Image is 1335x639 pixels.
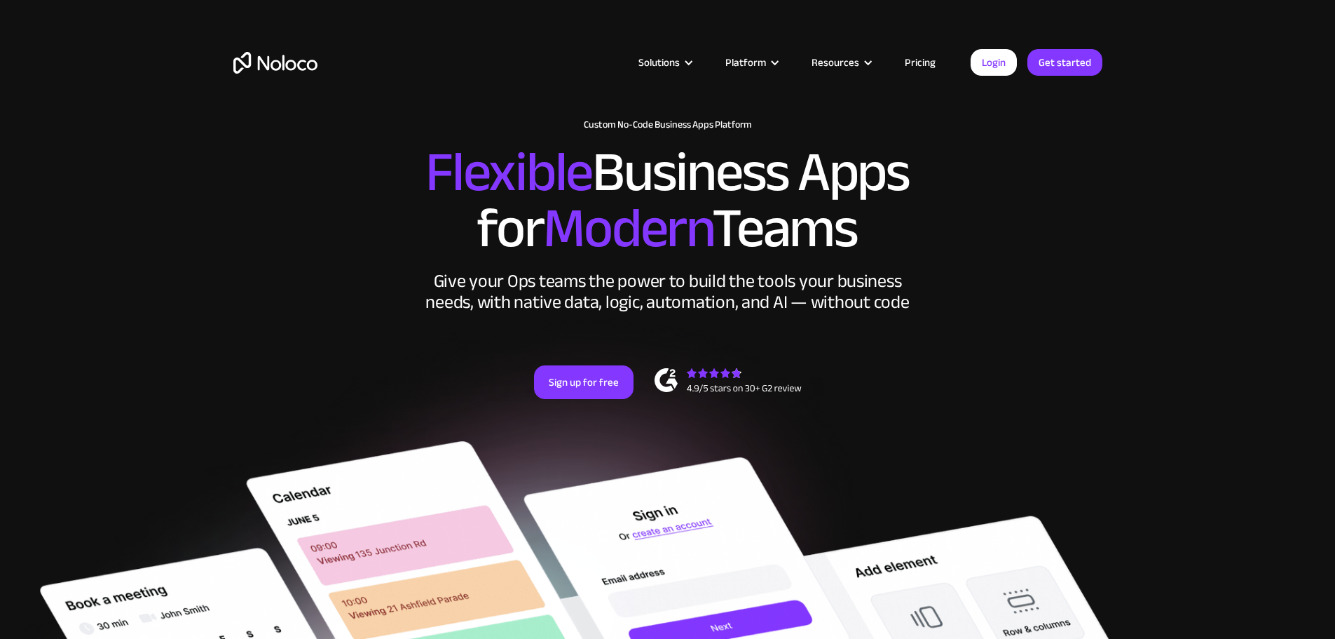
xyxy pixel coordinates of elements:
div: Solutions [621,53,708,72]
a: Get started [1027,49,1102,76]
div: Give your Ops teams the power to build the tools your business needs, with native data, logic, au... [423,271,913,313]
span: Flexible [425,120,592,224]
a: Sign up for free [534,365,634,399]
h2: Business Apps for Teams [233,144,1102,257]
div: Solutions [638,53,680,72]
div: Resources [812,53,859,72]
a: Login [971,49,1017,76]
a: Pricing [887,53,953,72]
div: Resources [794,53,887,72]
div: Platform [725,53,766,72]
span: Modern [543,176,712,281]
a: home [233,52,317,74]
div: Platform [708,53,794,72]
